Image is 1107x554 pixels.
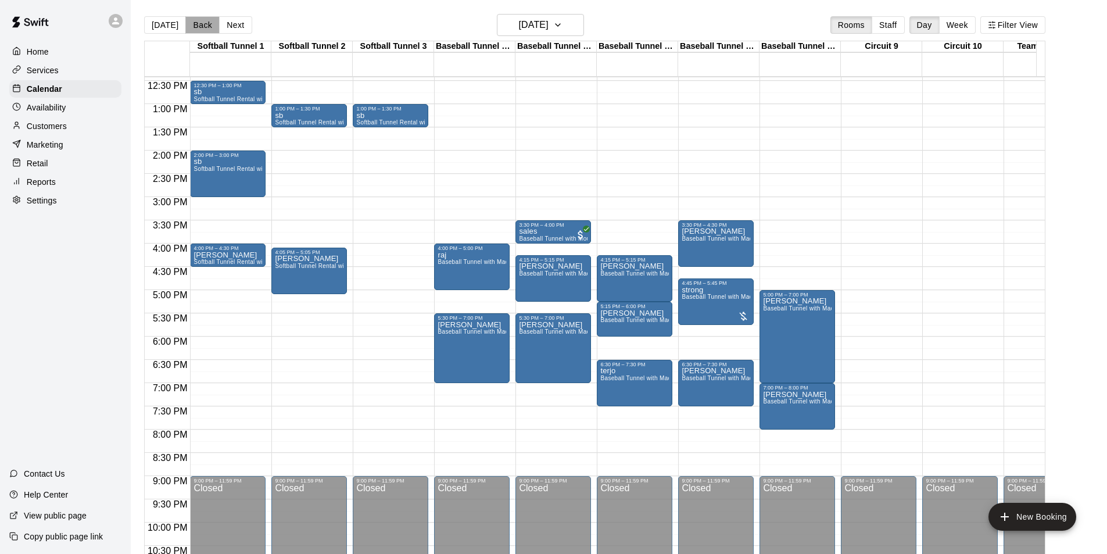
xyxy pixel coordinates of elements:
[9,80,121,98] a: Calendar
[1007,478,1076,484] div: 9:00 PM – 11:59 PM
[515,255,591,302] div: 4:15 PM – 5:15 PM: Schneider
[194,478,262,484] div: 9:00 PM – 11:59 PM
[515,313,591,383] div: 5:30 PM – 7:00 PM: rivera
[150,313,191,323] span: 5:30 PM
[600,362,669,367] div: 6:30 PM – 7:30 PM
[144,16,186,34] button: [DATE]
[600,257,669,263] div: 4:15 PM – 5:15 PM
[150,406,191,416] span: 7:30 PM
[434,244,510,290] div: 4:00 PM – 5:00 PM: raj
[150,290,191,300] span: 5:00 PM
[356,119,456,126] span: Softball Tunnel Rental with Machine
[271,104,347,127] div: 1:00 PM – 1:30 PM: sb
[600,303,669,309] div: 5:15 PM – 6:00 PM
[682,235,764,242] span: Baseball Tunnel with Machine
[353,104,428,127] div: 1:00 PM – 1:30 PM: sb
[515,220,591,244] div: 3:30 PM – 4:00 PM: sales
[9,117,121,135] a: Customers
[219,16,252,34] button: Next
[763,305,846,312] span: Baseball Tunnel with Machine
[194,152,262,158] div: 2:00 PM – 3:00 PM
[9,99,121,116] div: Availability
[600,375,683,381] span: Baseball Tunnel with Machine
[150,476,191,486] span: 9:00 PM
[150,499,191,509] span: 9:30 PM
[678,360,754,406] div: 6:30 PM – 7:30 PM: Gonzales
[24,531,103,542] p: Copy public page link
[194,83,262,88] div: 12:30 PM – 1:00 PM
[519,222,587,228] div: 3:30 PM – 4:00 PM
[438,328,520,335] span: Baseball Tunnel with Machine
[600,478,669,484] div: 9:00 PM – 11:59 PM
[922,41,1004,52] div: Circuit 10
[600,270,683,277] span: Baseball Tunnel with Machine
[145,523,190,532] span: 10:00 PM
[27,158,48,169] p: Retail
[438,245,506,251] div: 4:00 PM – 5:00 PM
[519,17,549,33] h6: [DATE]
[9,136,121,153] a: Marketing
[763,385,832,391] div: 7:00 PM – 8:00 PM
[27,176,56,188] p: Reports
[682,280,750,286] div: 4:45 PM – 5:45 PM
[150,197,191,207] span: 3:00 PM
[909,16,940,34] button: Day
[682,478,750,484] div: 9:00 PM – 11:59 PM
[434,313,510,383] div: 5:30 PM – 7:00 PM: rivera
[9,173,121,191] a: Reports
[682,362,750,367] div: 6:30 PM – 7:30 PM
[597,360,672,406] div: 6:30 PM – 7:30 PM: terjo
[356,478,425,484] div: 9:00 PM – 11:59 PM
[9,43,121,60] a: Home
[434,41,515,52] div: Baseball Tunnel 4 (Machine)
[190,81,266,104] div: 12:30 PM – 1:00 PM: sb
[27,102,66,113] p: Availability
[150,453,191,463] span: 8:30 PM
[760,41,841,52] div: Baseball Tunnel 8 (Mound)
[356,106,425,112] div: 1:00 PM – 1:30 PM
[275,263,374,269] span: Softball Tunnel Rental with Machine
[519,270,601,277] span: Baseball Tunnel with Machine
[830,16,872,34] button: Rooms
[194,166,293,172] span: Softball Tunnel Rental with Machine
[682,294,764,300] span: Baseball Tunnel with Machine
[988,503,1076,531] button: add
[194,245,262,251] div: 4:00 PM – 4:30 PM
[194,96,293,102] span: Softball Tunnel Rental with Machine
[763,292,832,298] div: 5:00 PM – 7:00 PM
[682,222,750,228] div: 3:30 PM – 4:30 PM
[150,430,191,439] span: 8:00 PM
[150,337,191,346] span: 6:00 PM
[519,315,587,321] div: 5:30 PM – 7:00 PM
[150,360,191,370] span: 6:30 PM
[150,151,191,160] span: 2:00 PM
[926,478,994,484] div: 9:00 PM – 11:59 PM
[515,41,597,52] div: Baseball Tunnel 5 (Machine)
[194,259,293,265] span: Softball Tunnel Rental with Machine
[575,229,586,241] span: All customers have paid
[275,478,343,484] div: 9:00 PM – 11:59 PM
[275,249,343,255] div: 4:05 PM – 5:05 PM
[27,65,59,76] p: Services
[24,510,87,521] p: View public page
[145,81,190,91] span: 12:30 PM
[9,62,121,79] a: Services
[9,155,121,172] a: Retail
[150,383,191,393] span: 7:00 PM
[150,244,191,253] span: 4:00 PM
[438,478,506,484] div: 9:00 PM – 11:59 PM
[9,192,121,209] div: Settings
[190,41,271,52] div: Softball Tunnel 1
[190,151,266,197] div: 2:00 PM – 3:00 PM: sb
[27,120,67,132] p: Customers
[27,83,62,95] p: Calendar
[682,375,764,381] span: Baseball Tunnel with Machine
[150,174,191,184] span: 2:30 PM
[519,235,597,242] span: Baseball Tunnel with Mound
[519,328,601,335] span: Baseball Tunnel with Machine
